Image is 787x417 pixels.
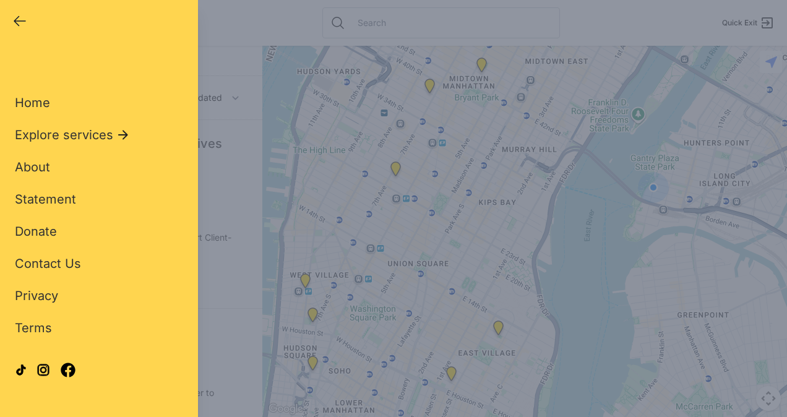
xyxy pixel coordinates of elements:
a: Statement [15,191,76,208]
span: Home [15,95,50,110]
a: Donate [15,223,57,240]
span: Privacy [15,288,58,303]
a: Home [15,94,50,111]
span: Explore services [15,126,113,144]
a: Contact Us [15,255,81,272]
span: About [15,160,50,174]
a: Privacy [15,287,58,304]
button: Explore services [15,126,131,144]
span: Contact Us [15,256,81,271]
span: Statement [15,192,76,207]
span: Terms [15,320,52,335]
span: Donate [15,224,57,239]
a: Terms [15,319,52,337]
a: About [15,158,50,176]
